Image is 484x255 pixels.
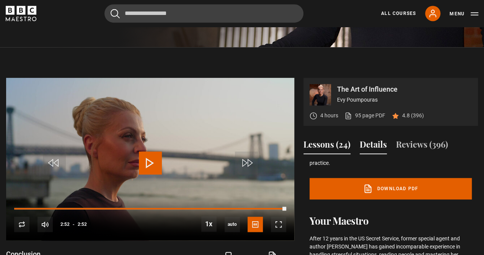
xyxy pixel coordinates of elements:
p: The Art of Influence [337,86,472,93]
input: Search [104,4,303,23]
button: Replay [14,217,29,232]
button: Playback Rate [201,216,217,232]
a: Download PDF [310,178,472,199]
button: Details [360,138,387,154]
button: Mute [37,217,53,232]
svg: BBC Maestro [6,6,36,21]
button: Toggle navigation [450,10,478,18]
button: Submit the search query [111,9,120,18]
span: - [73,222,75,227]
p: Evy Poumpouras [337,96,472,104]
span: auto [225,217,240,232]
span: 2:52 [78,217,87,231]
p: 4.8 (396) [402,112,424,120]
a: All Courses [381,10,416,17]
div: Progress Bar [14,208,286,209]
span: 2:52 [60,217,70,231]
a: 95 page PDF [344,112,385,120]
button: Fullscreen [271,217,286,232]
p: 4 hours [320,112,338,120]
video-js: Video Player [6,78,294,240]
button: Captions [248,217,263,232]
button: Lessons (24) [303,138,350,154]
div: Current quality: 1080p [225,217,240,232]
button: Reviews (396) [396,138,448,154]
h2: Your Maestro [310,215,472,227]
